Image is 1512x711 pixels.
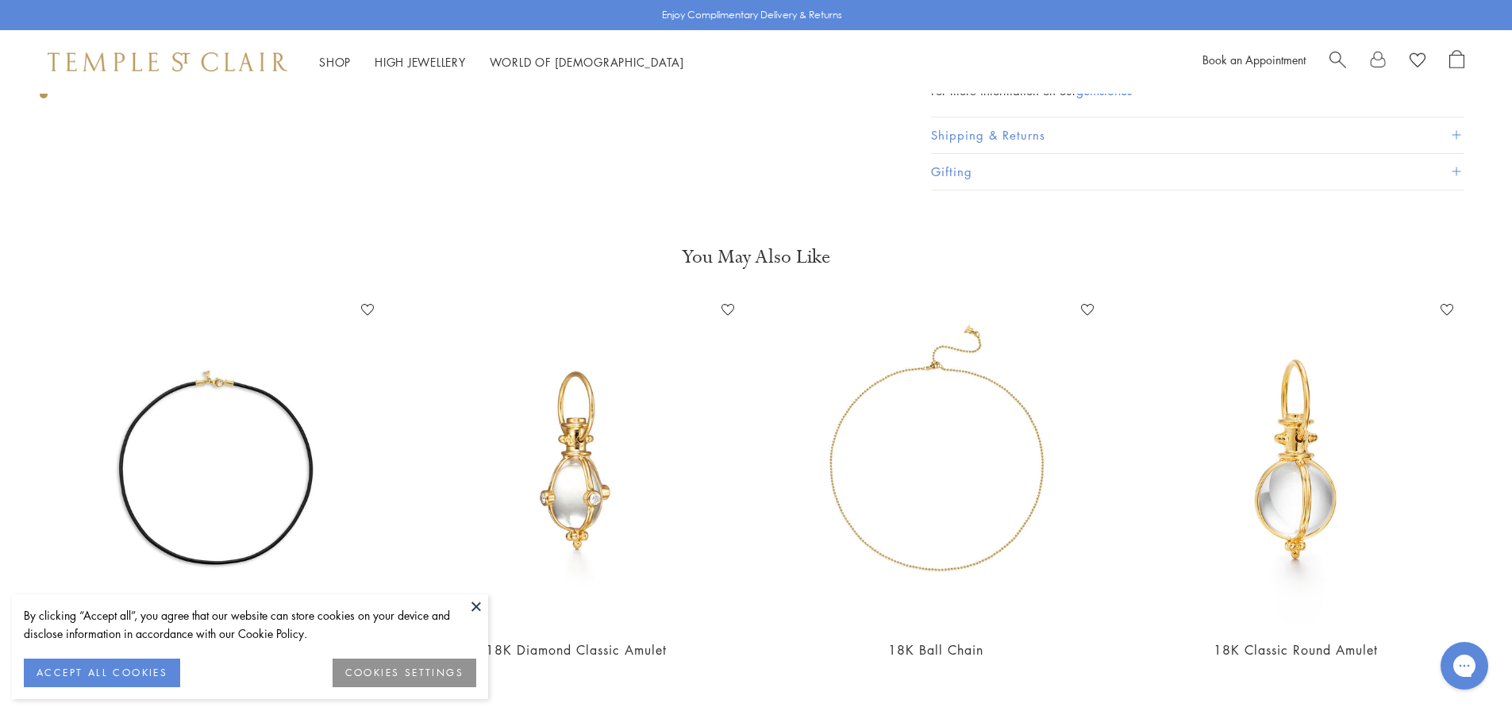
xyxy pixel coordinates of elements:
img: P51800-E9 [412,298,740,625]
a: Search [1329,50,1346,74]
a: High JewelleryHigh Jewellery [375,54,466,70]
img: N88805-BC16EXT [772,298,1100,625]
button: COOKIES SETTINGS [333,659,476,687]
nav: Main navigation [319,52,684,72]
a: 18K Classic Round Amulet [1214,641,1378,659]
img: N00001-BLK18 [52,298,380,625]
h3: You May Also Like [63,244,1449,270]
a: 18K Ball Chain [888,641,983,659]
div: Product gallery navigation [40,86,48,111]
button: Shipping & Returns [931,117,1464,153]
a: Open Shopping Bag [1449,50,1464,74]
a: World of [DEMOGRAPHIC_DATA]World of [DEMOGRAPHIC_DATA] [490,54,684,70]
a: Book an Appointment [1202,52,1306,67]
a: ShopShop [319,54,351,70]
button: ACCEPT ALL COOKIES [24,659,180,687]
a: 18K Diamond Classic Amulet [486,641,667,659]
button: Gifting [931,154,1464,190]
img: P55800-R11 [1132,298,1460,625]
div: By clicking “Accept all”, you agree that our website can store cookies on your device and disclos... [24,606,476,643]
a: View Wishlist [1410,50,1425,74]
img: Temple St. Clair [48,52,287,71]
p: Enjoy Complimentary Delivery & Returns [662,7,842,23]
iframe: Gorgias live chat messenger [1433,636,1496,695]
